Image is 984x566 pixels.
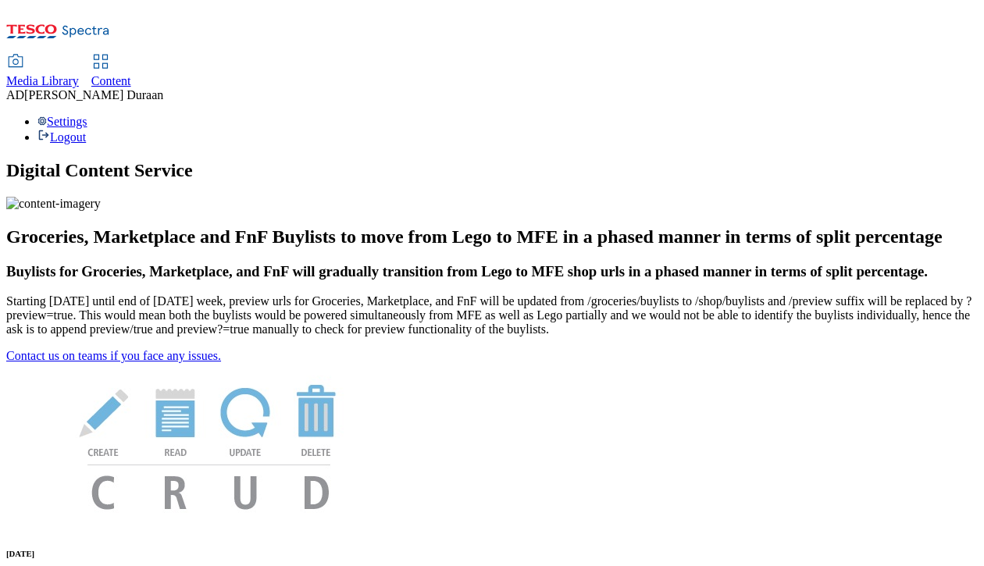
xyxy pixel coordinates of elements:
img: content-imagery [6,197,101,211]
span: Content [91,74,131,87]
p: Starting [DATE] until end of [DATE] week, preview urls for Groceries, Marketplace, and FnF will b... [6,294,978,336]
span: [PERSON_NAME] Duraan [24,88,163,101]
h6: [DATE] [6,549,978,558]
span: AD [6,88,24,101]
img: News Image [6,363,412,526]
h1: Digital Content Service [6,160,978,181]
h3: Buylists for Groceries, Marketplace, and FnF will gradually transition from Lego to MFE shop urls... [6,263,978,280]
a: Contact us on teams if you face any issues. [6,349,221,362]
a: Content [91,55,131,88]
h2: Groceries, Marketplace and FnF Buylists to move from Lego to MFE in a phased manner in terms of s... [6,226,978,247]
span: Media Library [6,74,79,87]
a: Media Library [6,55,79,88]
a: Logout [37,130,86,144]
a: Settings [37,115,87,128]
